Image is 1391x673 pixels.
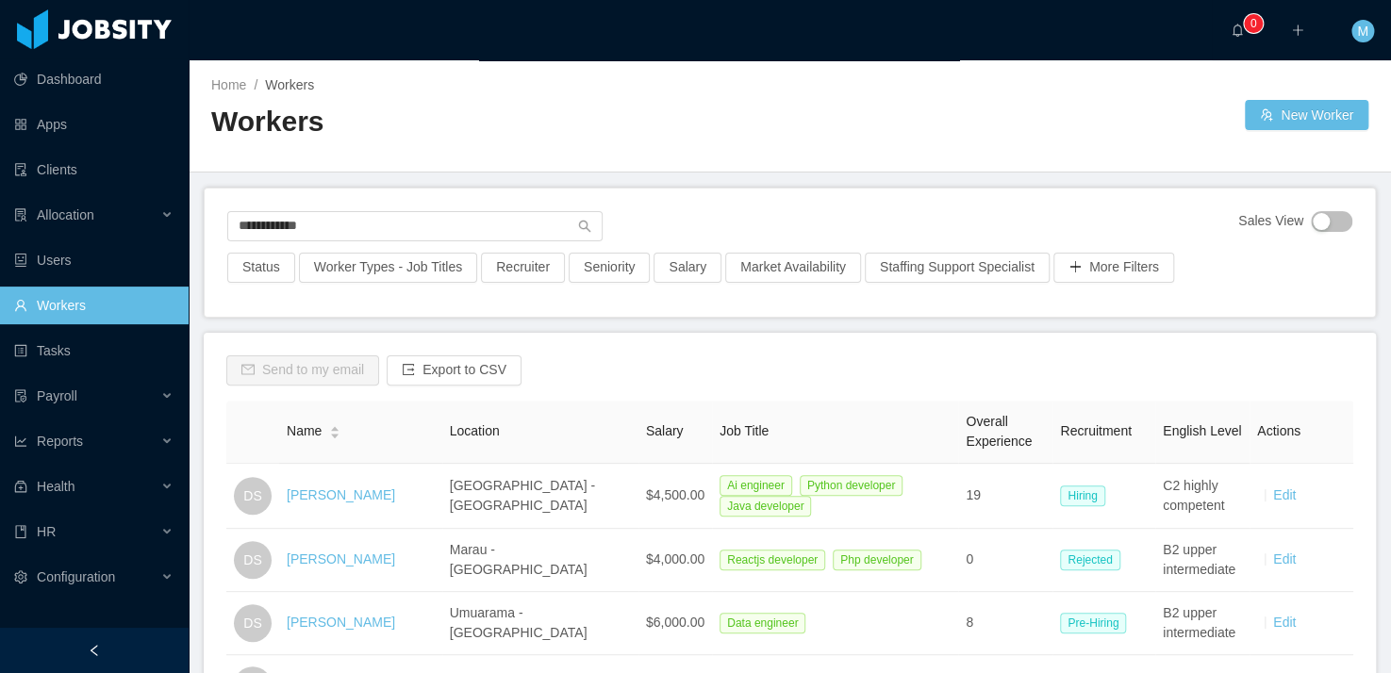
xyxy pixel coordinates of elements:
span: $4,500.00 [646,487,704,502]
span: Health [37,479,75,494]
a: [PERSON_NAME] [287,487,395,502]
button: Worker Types - Job Titles [299,253,477,283]
h2: Workers [211,103,790,141]
a: [PERSON_NAME] [287,551,395,566]
td: B2 upper intermediate [1155,592,1250,655]
span: DS [243,604,261,642]
span: Salary [646,423,684,438]
i: icon: caret-up [330,424,340,430]
a: icon: profileTasks [14,332,174,369]
span: Sales View [1238,211,1303,232]
button: icon: exportExport to CSV [387,355,522,386]
td: 0 [958,529,1052,592]
a: icon: appstoreApps [14,106,174,143]
span: Payroll [37,388,77,403]
i: icon: medicine-box [14,480,27,493]
span: Workers [265,77,314,92]
span: / [254,77,257,92]
a: icon: robotUsers [14,241,174,279]
span: HR [37,524,56,539]
a: Pre-Hiring [1060,615,1134,630]
td: B2 upper intermediate [1155,529,1250,592]
span: Actions [1257,423,1300,438]
span: Php developer [833,550,920,570]
span: English Level [1163,423,1241,438]
sup: 0 [1244,14,1263,33]
a: Home [211,77,246,92]
a: [PERSON_NAME] [287,615,395,630]
i: icon: search [578,220,591,233]
button: Seniority [569,253,650,283]
td: C2 highly competent [1155,464,1250,529]
i: icon: line-chart [14,435,27,448]
td: [GEOGRAPHIC_DATA] - [GEOGRAPHIC_DATA] [442,464,638,529]
span: Allocation [37,207,94,222]
td: 19 [958,464,1052,529]
span: Reactjs developer [720,550,825,570]
button: icon: usergroup-addNew Worker [1245,100,1368,130]
td: 8 [958,592,1052,655]
i: icon: caret-down [330,431,340,436]
div: Sort [329,423,340,436]
a: icon: auditClients [14,151,174,189]
button: Market Availability [725,253,861,283]
span: DS [243,541,261,579]
button: Recruiter [481,253,565,283]
button: icon: plusMore Filters [1053,253,1174,283]
a: Edit [1273,615,1296,630]
span: Python developer [800,475,902,496]
button: Staffing Support Specialist [865,253,1050,283]
i: icon: bell [1231,24,1244,37]
i: icon: plus [1291,24,1304,37]
span: Reports [37,434,83,449]
span: DS [243,477,261,515]
span: Job Title [720,423,769,438]
a: icon: userWorkers [14,287,174,324]
span: Rejected [1060,550,1119,570]
a: Edit [1273,487,1296,502]
span: $4,000.00 [646,551,704,566]
i: icon: book [14,525,27,538]
span: Ai engineer [720,475,792,496]
i: icon: setting [14,570,27,583]
span: Pre-Hiring [1060,613,1126,633]
span: Name [287,421,322,441]
a: Edit [1273,551,1296,566]
span: M [1357,20,1368,42]
span: Data engineer [720,613,805,633]
td: Umuarama - [GEOGRAPHIC_DATA] [442,592,638,655]
span: Configuration [37,569,115,584]
span: $6,000.00 [646,615,704,630]
a: Rejected [1060,551,1127,566]
td: Marau - [GEOGRAPHIC_DATA] [442,529,638,592]
span: Location [450,423,500,438]
i: icon: file-protect [14,389,27,402]
span: Hiring [1060,485,1104,506]
button: Salary [654,253,721,283]
span: Overall Experience [966,414,1032,449]
a: icon: pie-chartDashboard [14,60,174,98]
i: icon: solution [14,208,27,222]
a: Hiring [1060,487,1112,502]
span: Recruitment [1060,423,1131,438]
button: Status [227,253,295,283]
span: Java developer [720,496,811,517]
